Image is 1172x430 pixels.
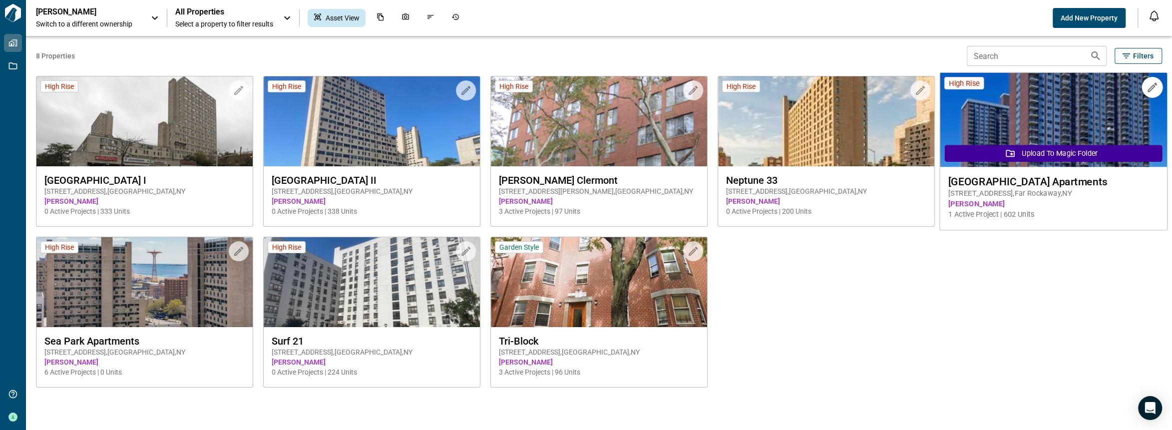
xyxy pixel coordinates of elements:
span: 0 Active Projects | 338 Units [272,206,472,216]
img: property-asset [36,76,253,166]
span: [GEOGRAPHIC_DATA] I [44,174,245,186]
span: [STREET_ADDRESS] , [GEOGRAPHIC_DATA] , NY [272,186,472,196]
span: High Rise [272,243,301,252]
span: [PERSON_NAME] [948,199,1159,209]
button: Filters [1115,48,1162,64]
button: Upload to Magic Folder [945,145,1163,162]
span: [STREET_ADDRESS] , [GEOGRAPHIC_DATA] , NY [44,186,245,196]
span: Add New Property [1061,13,1118,23]
span: 0 Active Projects | 224 Units [272,367,472,377]
span: 0 Active Projects | 200 Units [726,206,926,216]
p: [PERSON_NAME] [36,7,126,17]
span: Switch to a different ownership [36,19,141,29]
span: 0 Active Projects | 333 Units [44,206,245,216]
div: Open Intercom Messenger [1138,396,1162,420]
span: [STREET_ADDRESS] , Far Rockaway , NY [948,188,1159,199]
span: Neptune 33 [726,174,926,186]
span: Tri-Block [499,335,699,347]
div: Issues & Info [420,9,440,27]
span: 3 Active Projects | 96 Units [499,367,699,377]
span: High Rise [499,82,528,91]
span: [PERSON_NAME] [499,196,699,206]
div: Job History [445,9,465,27]
img: property-asset [718,76,934,166]
span: [PERSON_NAME] [499,357,699,367]
span: [STREET_ADDRESS][PERSON_NAME] , [GEOGRAPHIC_DATA] , NY [499,186,699,196]
span: High Rise [272,82,301,91]
img: property-asset [491,237,707,327]
img: property-asset [491,76,707,166]
div: Asset View [308,9,366,27]
span: All Properties [175,7,273,17]
span: [GEOGRAPHIC_DATA] II [272,174,472,186]
img: property-asset [264,237,480,327]
span: [PERSON_NAME] Clermont [499,174,699,186]
span: Asset View [326,13,360,23]
span: [STREET_ADDRESS] , [GEOGRAPHIC_DATA] , NY [272,347,472,357]
img: property-asset [264,76,480,166]
span: Sea Park Apartments [44,335,245,347]
div: Documents [371,9,391,27]
span: 8 Properties [36,51,963,61]
span: 6 Active Projects | 0 Units [44,367,245,377]
img: property-asset [36,237,253,327]
img: property-asset [940,73,1167,167]
span: Select a property to filter results [175,19,273,29]
span: [PERSON_NAME] [726,196,926,206]
span: [PERSON_NAME] [272,357,472,367]
span: Garden Style [499,243,539,252]
span: 1 Active Project | 602 Units [948,209,1159,220]
span: Filters [1133,51,1154,61]
span: [PERSON_NAME] [272,196,472,206]
span: High Rise [727,82,756,91]
span: 3 Active Projects | 97 Units [499,206,699,216]
span: High Rise [45,243,74,252]
button: Add New Property [1053,8,1126,28]
button: Open notification feed [1146,8,1162,24]
span: [PERSON_NAME] [44,357,245,367]
span: Surf 21 [272,335,472,347]
span: High Rise [949,78,979,88]
span: [PERSON_NAME] [44,196,245,206]
button: Search properties [1086,46,1106,66]
span: [GEOGRAPHIC_DATA] Apartments [948,175,1159,188]
span: [STREET_ADDRESS] , [GEOGRAPHIC_DATA] , NY [44,347,245,357]
div: Photos [395,9,415,27]
span: High Rise [45,82,74,91]
span: [STREET_ADDRESS] , [GEOGRAPHIC_DATA] , NY [499,347,699,357]
span: [STREET_ADDRESS] , [GEOGRAPHIC_DATA] , NY [726,186,926,196]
